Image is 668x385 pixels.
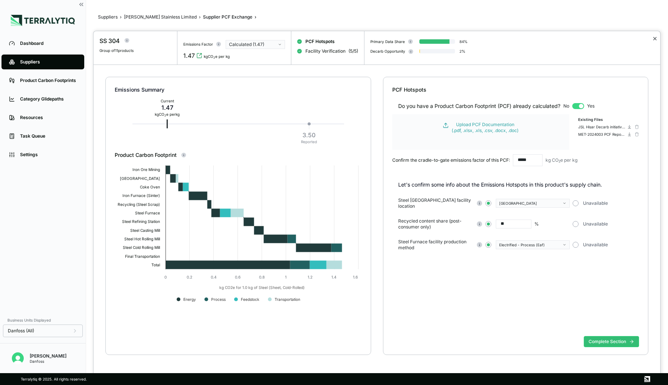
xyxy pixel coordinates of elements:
text: kg CO2e for 1.0 kg of Steel (Sheet, Cold-Rolled) [219,285,305,290]
div: Primary Data Share [370,39,405,44]
text: Steel Casting Mill [130,228,160,233]
sub: 2 [213,56,215,59]
span: No [563,103,569,109]
text: Iron Ore Mining [132,167,160,172]
div: SS 304 [99,36,120,45]
p: Let's confirm some info about the Emissions Hotspots in this product's supply chain. [398,181,639,188]
span: Steel Furnace facility production method [398,239,473,251]
span: Recycled content share (post-consumer only) [398,218,473,230]
div: Product Carbon Footprint [115,151,362,159]
text: Steel Cold Rolling Mill [123,245,160,250]
div: Decarb Opportunity [370,49,405,53]
span: Yes [587,103,595,109]
text: Coke Oven [140,185,160,189]
text: Recycling (Steel Scrap) [118,202,160,207]
div: MET-2024003 PCF Report 304-304L grade Stainless Steel Product_JSL Hisar.pdf [578,132,626,136]
div: 1.47 [155,103,180,112]
span: Facility Verification [305,48,346,54]
span: Group of 11 products [99,48,134,53]
text: Steel Refining Station [122,219,160,224]
div: Do you have a Product Carbon Footprint (PCF) already calculated? [398,102,560,110]
sub: 2 [559,159,560,163]
div: Electrified - Process (Eaf) [499,243,561,247]
div: Emissions Summary [115,86,362,93]
button: Close [652,34,657,43]
div: 2 % [459,49,465,53]
div: Calculated (1.47) [229,42,276,47]
text: 1.4 [331,275,337,279]
div: Current [155,99,180,103]
text: Feedstock [241,297,259,302]
div: 84 % [459,39,468,44]
text: Total [151,263,160,267]
div: % [534,221,539,227]
svg: View audit trail [196,53,202,59]
button: Electrified - Process (Eaf) [496,240,570,249]
button: Upload PCF Documentation(.pdf, .xlsx, .xls, .csv, .docx, .doc) [399,122,562,134]
span: Unavailable [583,200,608,206]
text: 0.6 [235,275,240,279]
text: 0.4 [211,275,217,279]
text: 1.2 [308,275,312,279]
button: MET-2024003 PCF Report 304-304L grade Stainless Steel Product_JSL Hisar.pdf [578,132,632,136]
div: PCF Hotspots [392,86,639,93]
span: PCF Hotspots [305,39,335,45]
text: 0.2 [187,275,192,279]
span: Unavailable [583,221,608,227]
text: [GEOGRAPHIC_DATA] [120,176,160,181]
text: Energy [183,297,196,302]
button: [GEOGRAPHIC_DATA] [496,199,570,208]
div: Upload PCF Documentation (.pdf, .xlsx, .xls, .csv, .docx, .doc) [452,122,518,134]
div: 3.50 [301,131,317,139]
text: Steel Hot Rolling Mill [124,237,160,241]
span: ( 5 / 5 ) [348,48,358,54]
text: Transportation [275,297,300,302]
sub: 2 [164,114,166,117]
text: Steel Furnace [135,211,160,215]
div: Existing Files [578,117,639,125]
text: 1 [285,275,286,279]
button: Complete Section [584,336,639,347]
span: Unavailable [583,242,608,248]
text: 0.8 [259,275,265,279]
div: Emissions Factor [183,42,213,46]
text: Process [211,297,226,302]
div: kg CO e per kg [155,112,180,116]
div: kgCO e per kg [204,54,230,59]
div: [GEOGRAPHIC_DATA] [499,201,561,205]
text: Iron Furnace (Sinter) [122,193,160,198]
div: Reported [301,139,317,144]
button: Calculated (1.47) [226,40,285,49]
button: JSL Hisar Decarb initiatives -Danfoss 300924 (1).pdf [578,125,632,129]
text: 1.6 [353,275,358,279]
div: kg CO e per kg [546,157,577,163]
div: 1.47 [183,51,195,60]
span: Steel [GEOGRAPHIC_DATA] facility location [398,197,473,209]
div: JSL Hisar Decarb initiatives -Danfoss 300924 (1).pdf [578,125,626,129]
div: Confirm the cradle-to-gate emissions factor of this PCF: [392,157,510,163]
text: 0 [164,275,167,279]
text: Final Transportation [125,254,160,259]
